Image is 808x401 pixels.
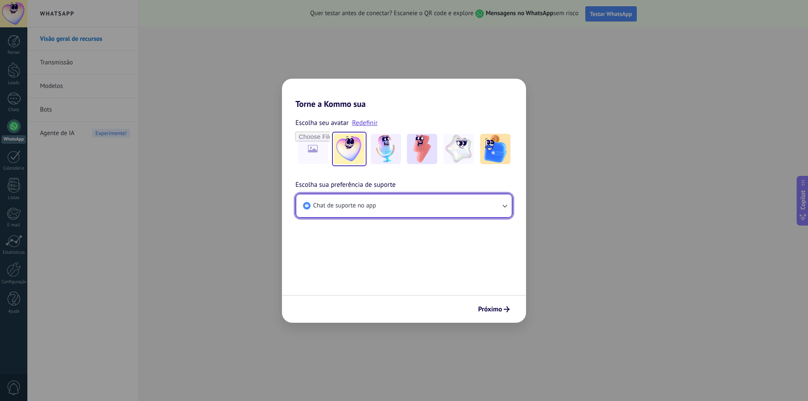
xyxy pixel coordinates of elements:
[478,306,502,312] span: Próximo
[282,79,526,109] h2: Torne a Kommo sua
[296,194,512,217] button: Chat de suporte no app
[295,117,349,128] span: Escolha seu avatar
[407,134,437,164] img: -3.jpeg
[474,302,513,316] button: Próximo
[444,134,474,164] img: -4.jpeg
[313,202,376,210] span: Chat de suporte no app
[334,134,364,164] img: -1.jpeg
[371,134,401,164] img: -2.jpeg
[352,119,378,127] a: Redefinir
[480,134,510,164] img: -5.jpeg
[295,180,396,191] span: Escolha sua preferência de suporte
